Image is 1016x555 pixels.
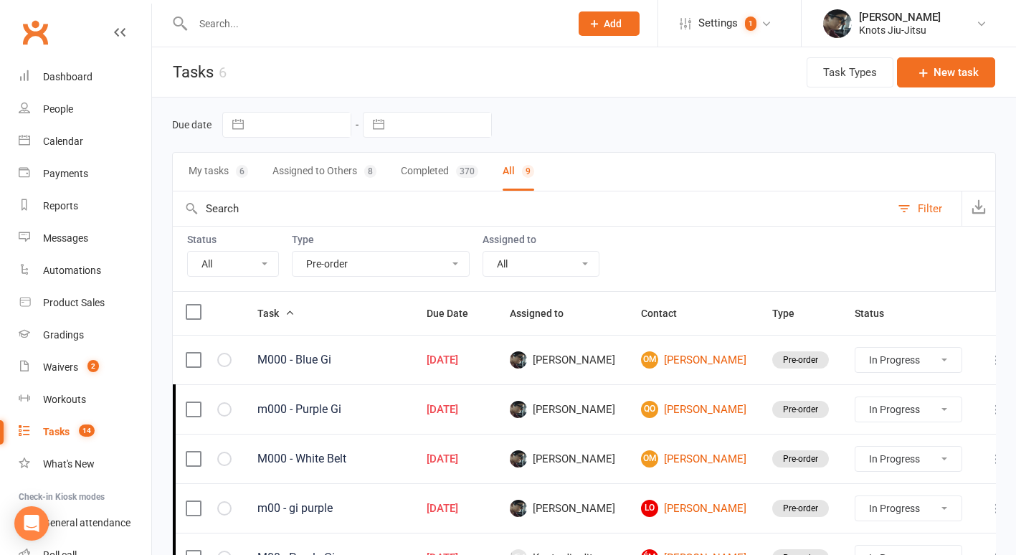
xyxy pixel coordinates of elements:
a: Product Sales [19,287,151,319]
div: Workouts [43,394,86,405]
img: thumb_image1614103803.png [823,9,852,38]
span: Settings [698,7,738,39]
a: QO[PERSON_NAME] [641,401,746,418]
a: Workouts [19,384,151,416]
span: 14 [79,424,95,437]
a: Automations [19,255,151,287]
div: [PERSON_NAME] [859,11,941,24]
div: Filter [918,200,942,217]
label: Due date [172,119,212,131]
span: Contact [641,308,693,319]
button: Task Types [807,57,893,87]
div: Automations [43,265,101,276]
a: General attendance kiosk mode [19,507,151,539]
label: Status [187,234,279,245]
a: Calendar [19,125,151,158]
div: Gradings [43,329,84,341]
a: Gradings [19,319,151,351]
span: Task [257,308,295,319]
div: Knots Jiu-Jitsu [859,24,941,37]
button: New task [897,57,995,87]
div: General attendance [43,517,130,528]
img: Cassio Martins [510,351,527,369]
a: LO[PERSON_NAME] [641,500,746,517]
div: 370 [456,165,478,178]
span: Assigned to [510,308,579,319]
div: m00 - gi purple [257,501,401,516]
div: 8 [364,165,376,178]
span: 2 [87,360,99,372]
div: Messages [43,232,88,244]
span: Add [604,18,622,29]
div: [DATE] [427,503,484,515]
div: Dashboard [43,71,92,82]
button: Add [579,11,640,36]
a: People [19,93,151,125]
label: Assigned to [483,234,599,245]
div: [DATE] [427,404,484,416]
div: What's New [43,458,95,470]
button: Filter [891,191,962,226]
span: [PERSON_NAME] [510,351,615,369]
span: Type [772,308,810,319]
div: Payments [43,168,88,179]
a: Clubworx [17,14,53,50]
div: 9 [522,165,534,178]
span: [PERSON_NAME] [510,500,615,517]
input: Search [173,191,891,226]
button: Assigned to Others8 [272,153,376,191]
div: Pre-order [772,500,829,517]
div: Reports [43,200,78,212]
div: [DATE] [427,354,484,366]
button: Task [257,305,295,322]
button: Assigned to [510,305,579,322]
a: What's New [19,448,151,480]
a: OM[PERSON_NAME] [641,351,746,369]
span: Due Date [427,308,484,319]
h1: Tasks [152,47,227,97]
div: Waivers [43,361,78,373]
span: [PERSON_NAME] [510,450,615,468]
button: Due Date [427,305,484,322]
div: Pre-order [772,351,829,369]
a: Payments [19,158,151,190]
div: M000 - White Belt [257,452,401,466]
div: Calendar [43,136,83,147]
div: Open Intercom Messenger [14,506,49,541]
img: Cassio Martins [510,450,527,468]
a: Reports [19,190,151,222]
div: m000 - Purple Gi [257,402,401,417]
button: Contact [641,305,693,322]
button: All9 [503,153,534,191]
img: Cassio Martins [510,500,527,517]
a: Waivers 2 [19,351,151,384]
div: [DATE] [427,453,484,465]
button: Type [772,305,810,322]
button: Completed370 [401,153,478,191]
span: LO [641,500,658,517]
div: 6 [236,165,248,178]
div: M000 - Blue Gi [257,353,401,367]
div: Tasks [43,426,70,437]
div: Pre-order [772,450,829,468]
label: Type [292,234,470,245]
span: 1 [745,16,756,31]
span: QO [641,401,658,418]
input: Search... [189,14,560,34]
span: [PERSON_NAME] [510,401,615,418]
div: Product Sales [43,297,105,308]
button: My tasks6 [189,153,248,191]
a: Tasks 14 [19,416,151,448]
a: Dashboard [19,61,151,93]
a: Messages [19,222,151,255]
span: OM [641,351,658,369]
div: Pre-order [772,401,829,418]
img: Cassio Martins [510,401,527,418]
span: Status [855,308,900,319]
button: Status [855,305,900,322]
div: People [43,103,73,115]
div: 6 [219,64,227,81]
span: OM [641,450,658,468]
a: OM[PERSON_NAME] [641,450,746,468]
